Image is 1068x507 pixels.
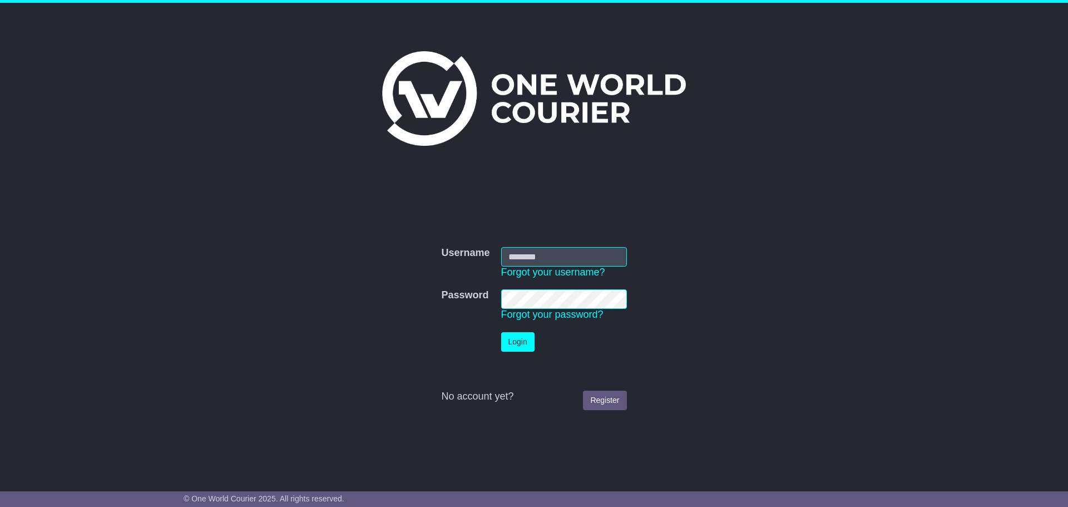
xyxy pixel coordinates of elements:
label: Username [441,247,489,259]
label: Password [441,289,488,302]
div: No account yet? [441,391,626,403]
button: Login [501,332,535,352]
span: © One World Courier 2025. All rights reserved. [184,494,344,503]
a: Forgot your username? [501,267,605,278]
img: One World [382,51,686,146]
a: Register [583,391,626,410]
a: Forgot your password? [501,309,604,320]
